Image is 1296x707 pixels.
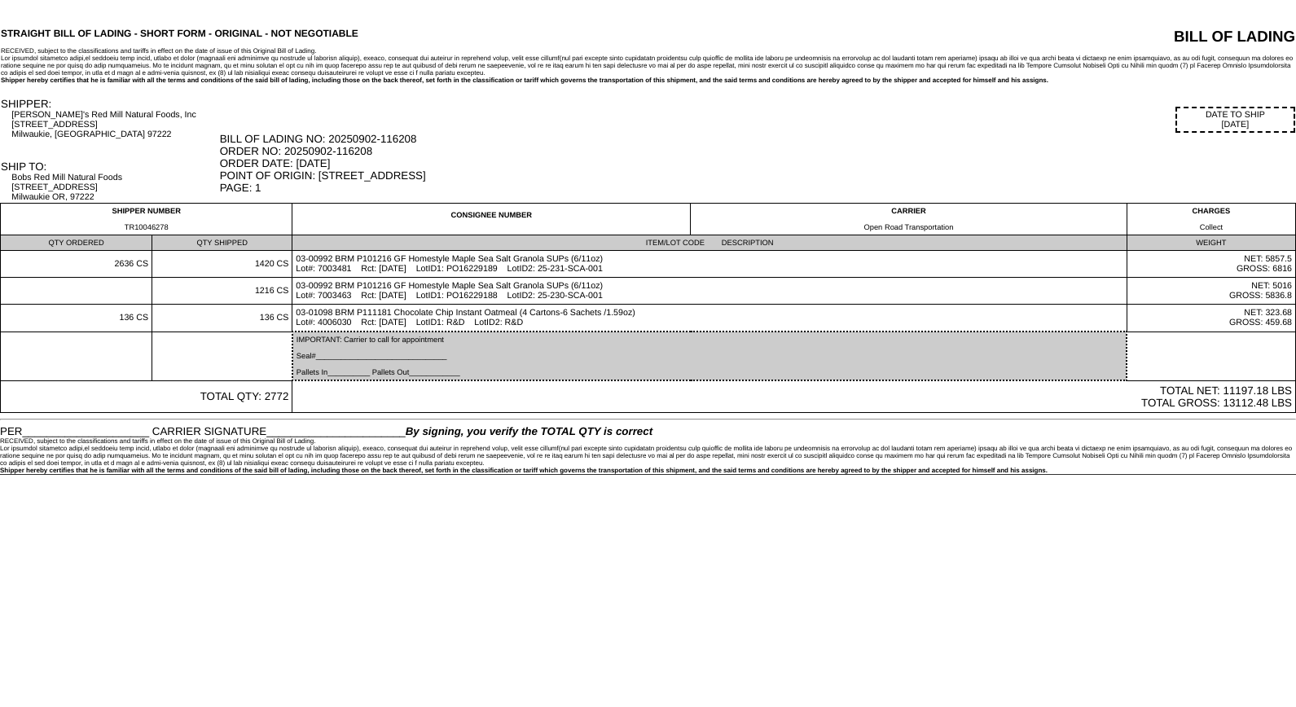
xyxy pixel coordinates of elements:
td: NET: 5857.5 GROSS: 6816 [1127,251,1295,278]
div: SHIPPER: [1,98,218,110]
td: CONSIGNEE NUMBER [292,204,691,235]
td: 03-00992 BRM P101216 GF Homestyle Maple Sea Salt Granola SUPs (6/11oz) Lot#: 7003463 Rct: [DATE] ... [292,278,1127,305]
td: 03-01098 BRM P111181 Chocolate Chip Instant Oatmeal (4 Cartons-6 Sachets /1.59oz) Lot#: 4006030 R... [292,305,1127,332]
td: QTY SHIPPED [152,235,292,251]
td: IMPORTANT: Carrier to call for appointment Seal#_______________________________ Pallets In_______... [292,332,1127,380]
td: TOTAL QTY: 2772 [1,380,292,413]
td: 136 CS [1,305,152,332]
div: BILL OF LADING NO: 20250902-116208 ORDER NO: 20250902-116208 ORDER DATE: [DATE] POINT OF ORIGIN: ... [220,133,1295,194]
td: CARRIER [691,204,1127,235]
div: TR10046278 [4,223,288,231]
td: CHARGES [1127,204,1295,235]
div: Shipper hereby certifies that he is familiar with all the terms and conditions of the said bill o... [1,77,1295,84]
td: NET: 323.68 GROSS: 459.68 [1127,305,1295,332]
div: BILL OF LADING [950,28,1295,46]
td: 03-00992 BRM P101216 GF Homestyle Maple Sea Salt Granola SUPs (6/11oz) Lot#: 7003481 Rct: [DATE] ... [292,251,1127,278]
div: Open Road Transportation [694,223,1123,231]
div: Collect [1131,223,1292,231]
div: DATE TO SHIP [DATE] [1175,107,1295,133]
span: By signing, you verify the TOTAL QTY is correct [406,425,652,437]
div: Bobs Red Mill Natural Foods [STREET_ADDRESS] Milwaukie OR, 97222 [11,173,217,202]
td: SHIPPER NUMBER [1,204,292,235]
td: WEIGHT [1127,235,1295,251]
td: TOTAL NET: 11197.18 LBS TOTAL GROSS: 13112.48 LBS [292,380,1296,413]
td: 2636 CS [1,251,152,278]
td: ITEM/LOT CODE DESCRIPTION [292,235,1127,251]
td: 136 CS [152,305,292,332]
div: SHIP TO: [1,160,218,173]
td: 1216 CS [152,278,292,305]
div: [PERSON_NAME]'s Red Mill Natural Foods, Inc [STREET_ADDRESS] Milwaukie, [GEOGRAPHIC_DATA] 97222 [11,110,217,139]
td: QTY ORDERED [1,235,152,251]
td: NET: 5016 GROSS: 5836.8 [1127,278,1295,305]
td: 1420 CS [152,251,292,278]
